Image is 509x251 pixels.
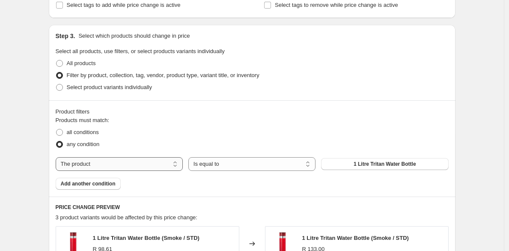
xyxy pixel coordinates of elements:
[56,117,110,123] span: Products must match:
[67,2,181,8] span: Select tags to add while price change is active
[93,235,199,241] span: 1 Litre Tritan Water Bottle (Smoke / STD)
[56,32,75,40] h2: Step 3.
[67,72,259,78] span: Filter by product, collection, tag, vendor, product type, variant title, or inventory
[56,48,225,54] span: Select all products, use filters, or select products variants individually
[302,235,409,241] span: 1 Litre Tritan Water Bottle (Smoke / STD)
[56,214,197,221] span: 3 product variants would be affected by this price change:
[321,158,448,170] button: 1 Litre Tritan Water Bottle
[56,108,449,116] div: Product filters
[275,2,398,8] span: Select tags to remove while price change is active
[56,204,449,211] h6: PRICE CHANGE PREVIEW
[56,178,121,190] button: Add another condition
[354,161,416,167] span: 1 Litre Tritan Water Bottle
[67,129,99,135] span: all conditions
[67,60,96,66] span: All products
[61,180,116,187] span: Add another condition
[78,32,190,40] p: Select which products should change in price
[67,141,100,147] span: any condition
[67,84,152,90] span: Select product variants individually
